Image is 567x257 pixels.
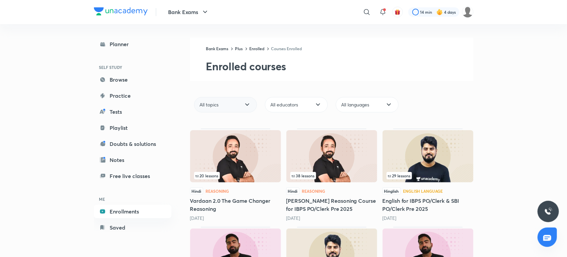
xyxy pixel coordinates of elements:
[387,172,469,179] div: left
[302,189,325,193] div: Reasoning
[190,187,203,195] span: Hindi
[190,215,281,222] div: 7 days ago
[235,46,243,51] a: Plus
[94,137,171,151] a: Doubts & solutions
[286,197,377,213] h5: [PERSON_NAME] Reasoning Course for IBPS PO/Clerk Pre 2025
[94,193,171,205] h6: ME
[164,5,213,19] button: Bank Exams
[206,46,229,51] a: Bank Exams
[403,189,443,193] div: English Language
[383,187,401,195] span: Hinglish
[286,130,377,182] img: Thumbnail
[190,130,281,182] img: Thumbnail
[206,189,229,193] div: Reasoning
[206,60,473,73] h2: Enrolled courses
[94,7,148,15] img: Company Logo
[94,89,171,102] a: Practice
[462,6,473,18] img: Sainya Singh
[94,221,171,234] a: Saved
[194,172,277,179] div: left
[395,9,401,15] img: avatar
[194,172,277,179] div: infocontainer
[94,7,148,17] a: Company Logo
[94,153,171,167] a: Notes
[290,172,373,179] div: infosection
[341,101,370,108] span: All languages
[383,128,473,222] div: English for IBPS PO/Clerk & SBI PO/Clerk Pre 2025
[388,174,411,178] span: 29 lessons
[195,174,219,178] span: 20 lessons
[94,169,171,183] a: Free live classes
[94,121,171,135] a: Playlist
[200,101,219,108] span: All topics
[290,172,373,179] div: infocontainer
[94,205,171,218] a: Enrollments
[290,172,373,179] div: left
[292,174,315,178] span: 38 lessons
[392,7,403,17] button: avatar
[94,37,171,51] a: Planner
[94,73,171,86] a: Browse
[194,172,277,179] div: infosection
[271,46,302,51] a: Courses Enrolled
[387,172,469,179] div: infosection
[190,197,281,213] h5: Vardaan 2.0 The Game Changer Reasoning
[383,197,473,213] h5: English for IBPS PO/Clerk & SBI PO/Clerk Pre 2025
[250,46,265,51] a: Enrolled
[286,215,377,222] div: 12 days ago
[286,128,377,222] div: Nishchay Reasoning Course for IBPS PO/Clerk Pre 2025
[286,187,299,195] span: Hindi
[94,62,171,73] h6: SELF STUDY
[94,105,171,118] a: Tests
[544,207,552,216] img: ttu
[190,128,281,222] div: Vardaan 2.0 The Game Changer Reasoning
[383,130,473,182] img: Thumbnail
[271,101,298,108] span: All educators
[387,172,469,179] div: infocontainer
[383,215,473,222] div: 18 days ago
[436,9,443,15] img: streak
